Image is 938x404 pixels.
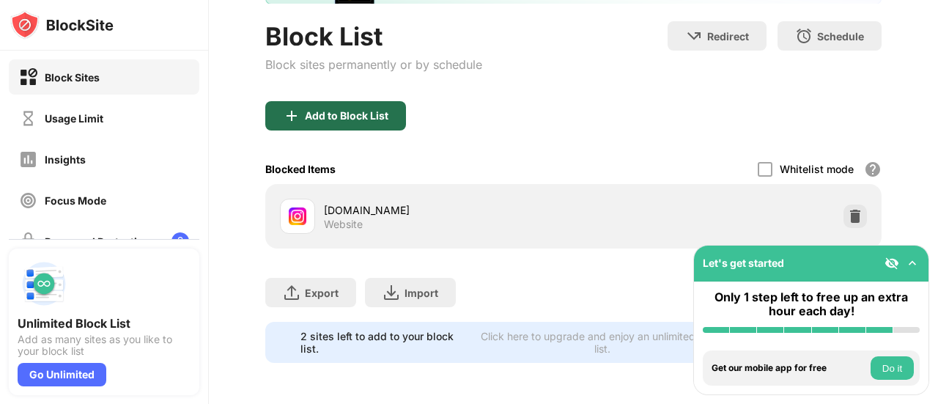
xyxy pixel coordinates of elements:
div: Unlimited Block List [18,316,191,331]
img: lock-menu.svg [171,232,189,250]
div: Add to Block List [305,110,388,122]
div: Insights [45,153,86,166]
div: Website [324,218,363,231]
div: Click here to upgrade and enjoy an unlimited block list. [476,330,728,355]
div: Focus Mode [45,194,106,207]
div: Import [405,287,438,299]
img: logo-blocksite.svg [10,10,114,40]
div: Usage Limit [45,112,103,125]
div: Schedule [817,30,864,43]
div: Password Protection [45,235,150,248]
div: Go Unlimited [18,363,106,386]
img: push-block-list.svg [18,257,70,310]
button: Do it [871,356,914,380]
img: insights-off.svg [19,150,37,169]
div: Redirect [707,30,749,43]
div: Export [305,287,339,299]
img: time-usage-off.svg [19,109,37,128]
div: 2 sites left to add to your block list. [300,330,468,355]
div: Add as many sites as you like to your block list [18,334,191,357]
div: Block sites permanently or by schedule [265,57,482,72]
img: favicons [289,207,306,225]
div: Block List [265,21,482,51]
img: password-protection-off.svg [19,232,37,251]
img: omni-setup-toggle.svg [905,256,920,271]
div: Whitelist mode [780,163,854,175]
img: focus-off.svg [19,191,37,210]
div: Only 1 step left to free up an extra hour each day! [703,290,920,318]
div: [DOMAIN_NAME] [324,202,574,218]
div: Blocked Items [265,163,336,175]
div: Block Sites [45,71,100,84]
img: block-on.svg [19,68,37,87]
img: eye-not-visible.svg [885,256,899,271]
div: Get our mobile app for free [712,363,867,373]
div: Let's get started [703,257,784,269]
